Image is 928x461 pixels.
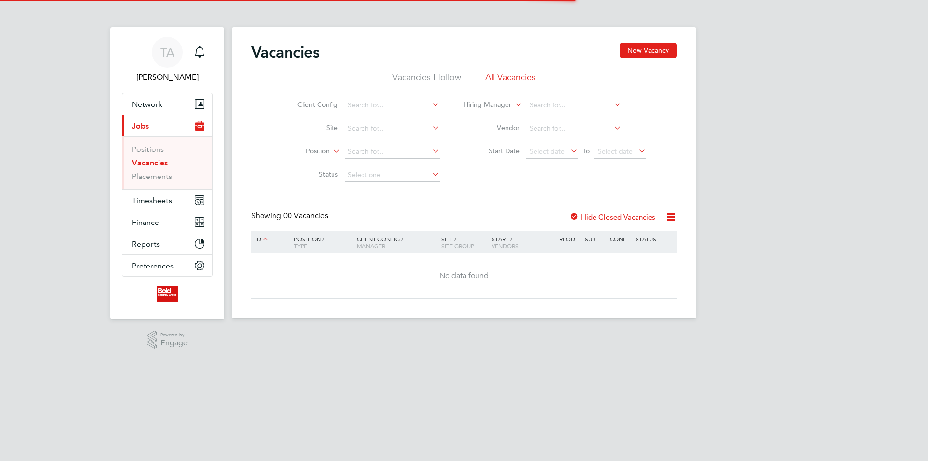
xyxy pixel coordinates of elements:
div: No data found [253,271,675,281]
div: Position / [287,231,354,254]
div: Start / [489,231,557,254]
span: Powered by [160,331,188,339]
button: Reports [122,233,212,254]
div: Client Config / [354,231,439,254]
span: Jobs [132,121,149,131]
span: TA [160,46,174,59]
label: Hide Closed Vacancies [569,212,655,222]
button: Preferences [122,255,212,276]
span: To [580,145,593,157]
div: Sub [582,231,608,247]
span: Select date [598,147,633,156]
span: Vendors [492,242,519,250]
label: Position [274,147,330,156]
label: Status [282,170,338,178]
input: Search for... [345,145,440,159]
span: Select date [530,147,565,156]
a: TA[PERSON_NAME] [122,37,213,83]
a: Positions [132,145,164,154]
span: Engage [160,339,188,347]
img: bold-logo-retina.png [157,286,178,302]
input: Select one [345,168,440,182]
span: Finance [132,218,159,227]
label: Hiring Manager [456,100,511,110]
span: Network [132,100,162,109]
label: Vendor [464,123,520,132]
button: Timesheets [122,190,212,211]
button: Jobs [122,115,212,136]
div: Status [633,231,675,247]
div: ID [253,231,287,248]
span: Reports [132,239,160,249]
button: Finance [122,211,212,233]
a: Go to home page [122,286,213,302]
div: Reqd [557,231,582,247]
span: Preferences [132,261,174,270]
label: Start Date [464,147,520,155]
input: Search for... [345,99,440,112]
div: Jobs [122,136,212,189]
span: Type [294,242,307,250]
label: Site [282,123,338,132]
input: Search for... [526,99,622,112]
li: All Vacancies [485,72,536,89]
label: Client Config [282,100,338,109]
span: Site Group [441,242,474,250]
div: Conf [608,231,633,247]
div: Site / [439,231,490,254]
span: Timesheets [132,196,172,205]
input: Search for... [345,122,440,135]
a: Placements [132,172,172,181]
a: Vacancies [132,158,168,167]
li: Vacancies I follow [392,72,461,89]
h2: Vacancies [251,43,319,62]
button: Network [122,93,212,115]
span: 00 Vacancies [283,211,328,221]
a: Powered byEngage [147,331,188,349]
input: Search for... [526,122,622,135]
button: New Vacancy [620,43,677,58]
span: Tauseef Anjum [122,72,213,83]
div: Showing [251,211,330,221]
nav: Main navigation [110,27,224,319]
span: Manager [357,242,385,250]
